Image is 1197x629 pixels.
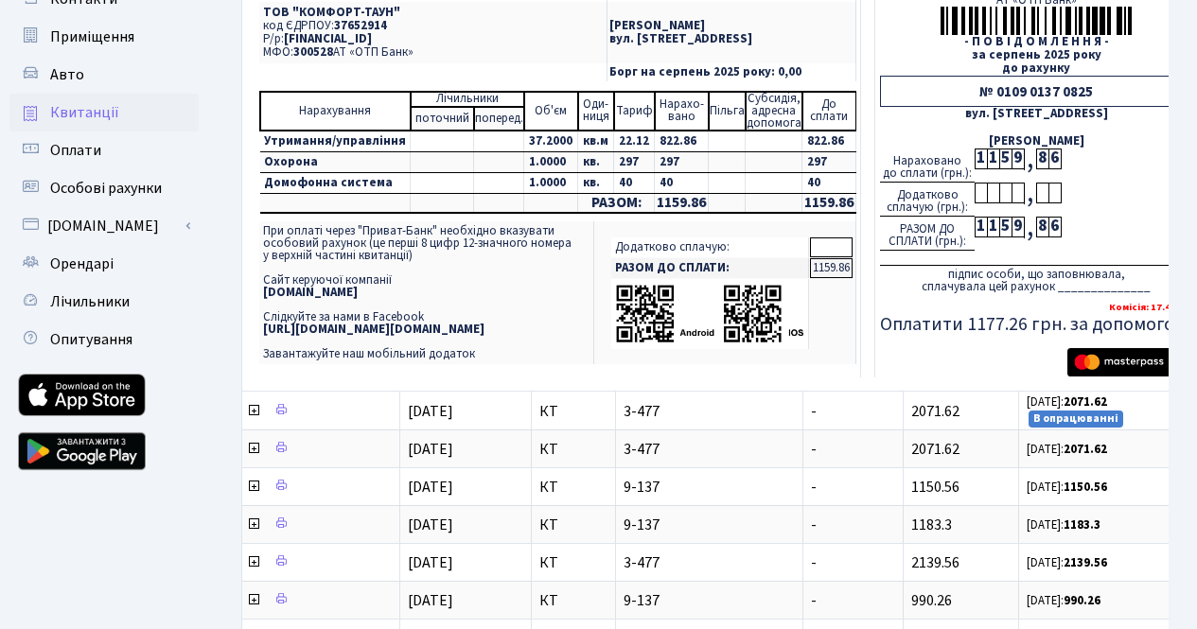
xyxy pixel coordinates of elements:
td: 297 [655,151,709,172]
span: [DATE] [408,552,453,573]
td: РАЗОМ ДО СПЛАТИ: [611,258,809,278]
b: Комісія: 17.4 грн. [1109,300,1192,314]
td: 40 [614,172,655,193]
td: кв.м [578,131,614,152]
span: КТ [539,593,607,608]
a: Особові рахунки [9,169,199,207]
a: [DOMAIN_NAME] [9,207,199,245]
p: ТОВ "КОМФОРТ-ТАУН" [263,7,603,19]
small: [DATE]: [1027,554,1107,571]
td: кв. [578,151,614,172]
span: 9-137 [624,480,795,495]
small: [DATE]: [1027,479,1107,496]
td: 1159.86 [810,258,853,278]
p: Р/р: [263,33,603,45]
td: 1.0000 [524,151,578,172]
div: , [1024,183,1036,204]
div: № 0109 0137 0825 [880,76,1192,107]
td: 297 [614,151,655,172]
td: Тариф [614,92,655,131]
div: 9 [1012,149,1024,169]
p: вул. [STREET_ADDRESS] [609,33,854,45]
b: 1150.56 [1064,479,1107,496]
span: Оплати [50,140,101,161]
div: 8 [1036,149,1048,169]
td: 40 [655,172,709,193]
span: Особові рахунки [50,178,162,199]
span: 2071.62 [911,439,959,460]
td: 822.86 [802,131,856,152]
span: 3-477 [624,404,795,419]
div: Додатково сплачую (грн.): [880,183,975,217]
span: - [811,552,817,573]
div: , [1024,149,1036,170]
span: Лічильники [50,291,130,312]
div: вул. [STREET_ADDRESS] [880,108,1192,120]
small: [DATE]: [1027,516,1100,533]
span: КТ [539,555,607,570]
img: apps-qrcodes.png [615,283,804,344]
td: Охорона [260,151,411,172]
small: В опрацюванні [1029,411,1123,428]
div: Нараховано до сплати (грн.): [880,149,975,183]
td: Нарахування [260,92,411,131]
span: КТ [539,480,607,495]
span: 3-477 [624,442,795,457]
td: 22.12 [614,131,655,152]
span: [DATE] [408,439,453,460]
div: підпис особи, що заповнювала, сплачувала цей рахунок ______________ [880,265,1192,293]
a: Авто [9,56,199,94]
td: 1159.86 [655,193,709,213]
b: 990.26 [1064,592,1100,609]
b: 2139.56 [1064,554,1107,571]
td: 1159.86 [802,193,856,213]
div: 6 [1048,217,1061,237]
td: РАЗОМ: [578,193,655,213]
span: [DATE] [408,401,453,422]
b: 1183.3 [1064,516,1100,533]
td: Об'єм [524,92,578,131]
td: Утримання/управління [260,131,411,152]
small: [DATE]: [1027,393,1107,411]
td: 40 [802,172,856,193]
img: Masterpass [1067,348,1187,376]
span: - [811,590,817,611]
span: 990.26 [911,590,952,611]
p: код ЄДРПОУ: [263,20,603,32]
small: [DATE]: [1027,441,1107,458]
a: Опитування [9,321,199,358]
a: Приміщення [9,18,199,56]
td: До cплати [802,92,856,131]
span: 9-137 [624,593,795,608]
span: - [811,401,817,422]
td: Домофонна система [260,172,411,193]
a: Лічильники [9,283,199,321]
td: кв. [578,172,614,193]
span: 1183.3 [911,515,952,535]
a: Оплати [9,131,199,169]
td: 1.0000 [524,172,578,193]
a: Орендарі [9,245,199,283]
td: поточний [411,107,474,131]
td: Лічильники [411,92,524,107]
div: 8 [1036,217,1048,237]
p: Борг на серпень 2025 року: 0,00 [609,66,854,79]
div: 1 [975,149,987,169]
span: 9-137 [624,517,795,533]
div: РАЗОМ ДО СПЛАТИ (грн.): [880,217,975,251]
div: - П О В І Д О М Л Е Н Н Я - [880,36,1192,48]
td: Додатково сплачую: [611,237,809,257]
span: 3-477 [624,555,795,570]
span: 37652914 [334,17,387,34]
span: - [811,515,817,535]
span: [FINANCIAL_ID] [284,30,372,47]
td: Субсидія, адресна допомога [746,92,802,131]
span: [DATE] [408,590,453,611]
span: Орендарі [50,253,114,274]
div: 6 [1048,149,1061,169]
div: 5 [999,149,1012,169]
td: Оди- ниця [578,92,614,131]
p: МФО: АТ «ОТП Банк» [263,46,603,59]
div: 9 [1012,217,1024,237]
b: [DOMAIN_NAME] [263,284,358,301]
